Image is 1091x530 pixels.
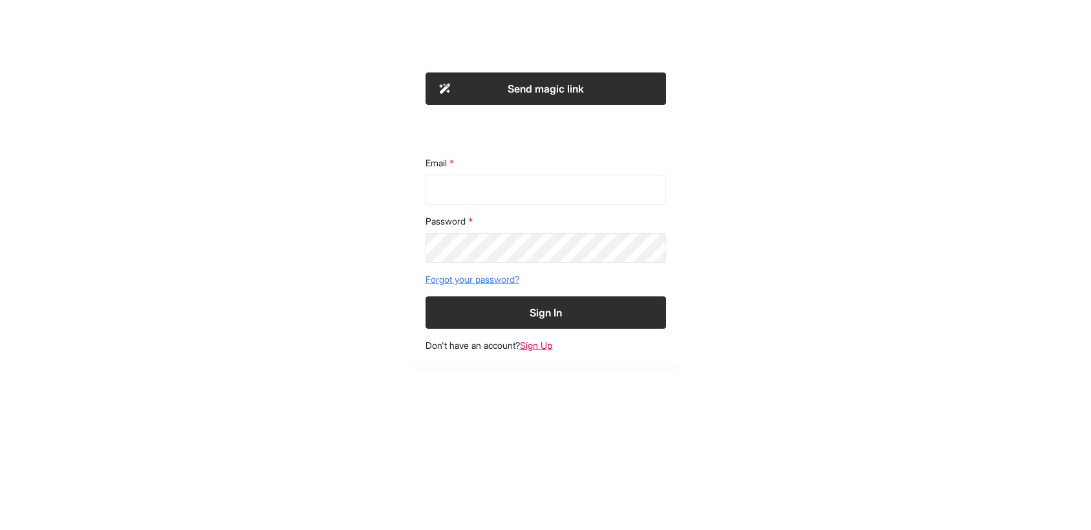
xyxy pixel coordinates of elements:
button: Send magic link [426,72,666,105]
a: Forgot your password? [426,273,666,286]
footer: Don't have an account? [426,339,666,352]
button: Sign In [426,296,666,329]
label: Email [426,157,666,170]
a: Sign Up [520,340,552,351]
label: Password [426,215,666,228]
